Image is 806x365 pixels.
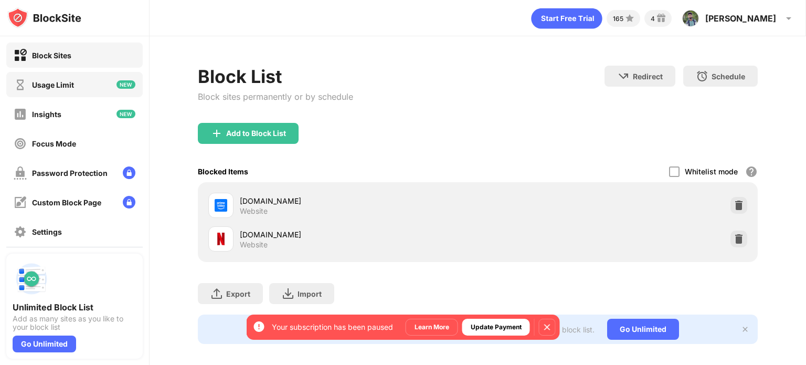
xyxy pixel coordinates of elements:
img: password-protection-off.svg [14,166,27,180]
img: error-circle-white.svg [253,320,266,333]
div: Export [226,289,250,298]
div: Settings [32,227,62,236]
img: push-block-list.svg [13,260,50,298]
div: [DOMAIN_NAME] [240,195,478,206]
img: block-on.svg [14,49,27,62]
div: Learn More [415,322,449,332]
div: Go Unlimited [607,319,679,340]
div: Custom Block Page [32,198,101,207]
div: Blocked Items [198,167,248,176]
div: Go Unlimited [13,336,76,352]
div: Focus Mode [32,139,76,148]
div: 4 [651,15,655,23]
img: ACg8ocLlynkCsm8M85q7IYuXSLrJKoeZBlQvo5Giz8XAQQl779dN8yVp=s96-c [682,10,699,27]
div: Your subscription has been paused [272,322,393,332]
div: Website [240,240,268,249]
div: Insights [32,110,61,119]
img: favicons [215,199,227,212]
div: Unlimited Block List [13,302,136,312]
div: Block Sites [32,51,71,60]
img: reward-small.svg [655,12,667,25]
div: Password Protection [32,169,108,178]
div: animation [531,8,602,29]
img: x-button.svg [741,325,749,333]
div: Redirect [633,72,663,81]
div: Block List [198,66,353,87]
div: Schedule [712,72,745,81]
div: Add to Block List [226,129,286,138]
img: insights-off.svg [14,108,27,121]
img: customize-block-page-off.svg [14,196,27,209]
div: Website [240,206,268,216]
div: [PERSON_NAME] [705,13,776,24]
div: [DOMAIN_NAME] [240,229,478,240]
div: Import [298,289,322,298]
div: Add as many sites as you like to your block list [13,315,136,331]
img: time-usage-off.svg [14,78,27,91]
img: new-icon.svg [116,80,135,89]
img: focus-off.svg [14,137,27,150]
div: Update Payment [471,322,522,332]
img: settings-off.svg [14,225,27,238]
img: new-icon.svg [116,110,135,118]
div: Block sites permanently or by schedule [198,91,353,102]
img: lock-menu.svg [123,166,135,179]
img: lock-menu.svg [123,196,135,208]
div: 165 [613,15,623,23]
div: Usage Limit [32,80,74,89]
img: logo-blocksite.svg [7,7,81,28]
div: Whitelist mode [685,167,738,176]
img: favicons [215,233,227,245]
img: points-small.svg [623,12,636,25]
